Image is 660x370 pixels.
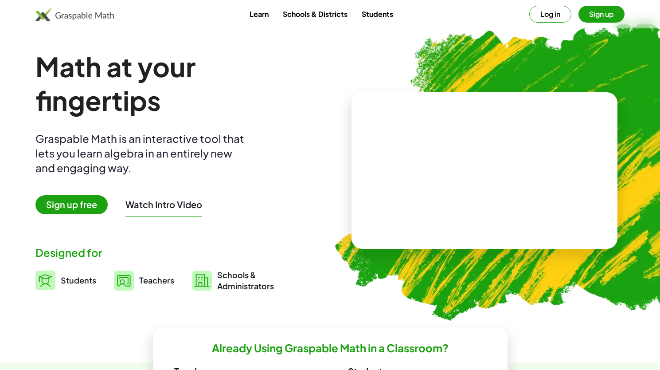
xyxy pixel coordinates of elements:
[529,6,571,23] button: Log in
[35,245,316,260] div: Designed for
[114,269,174,291] a: Teachers
[61,275,96,285] span: Students
[217,269,274,291] span: Schools & Administrators
[35,271,55,290] img: svg%3e
[192,269,274,291] a: Schools &Administrators
[355,6,400,22] a: Students
[242,6,276,22] a: Learn
[276,6,355,22] a: Schools & Districts
[35,50,316,117] h1: Math at your fingertips
[578,6,625,23] button: Sign up
[35,269,96,291] a: Students
[125,199,202,210] button: Watch Intro Video
[35,131,248,175] div: Graspable Math is an interactive tool that lets you learn algebra in an entirely new and engaging...
[192,271,212,291] img: svg%3e
[114,271,134,291] img: svg%3e
[212,341,449,355] h2: Already Using Graspable Math in a Classroom?
[418,138,551,204] video: What is this? This is dynamic math notation. Dynamic math notation plays a central role in how Gr...
[35,195,108,214] span: Sign up free
[139,275,174,285] span: Teachers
